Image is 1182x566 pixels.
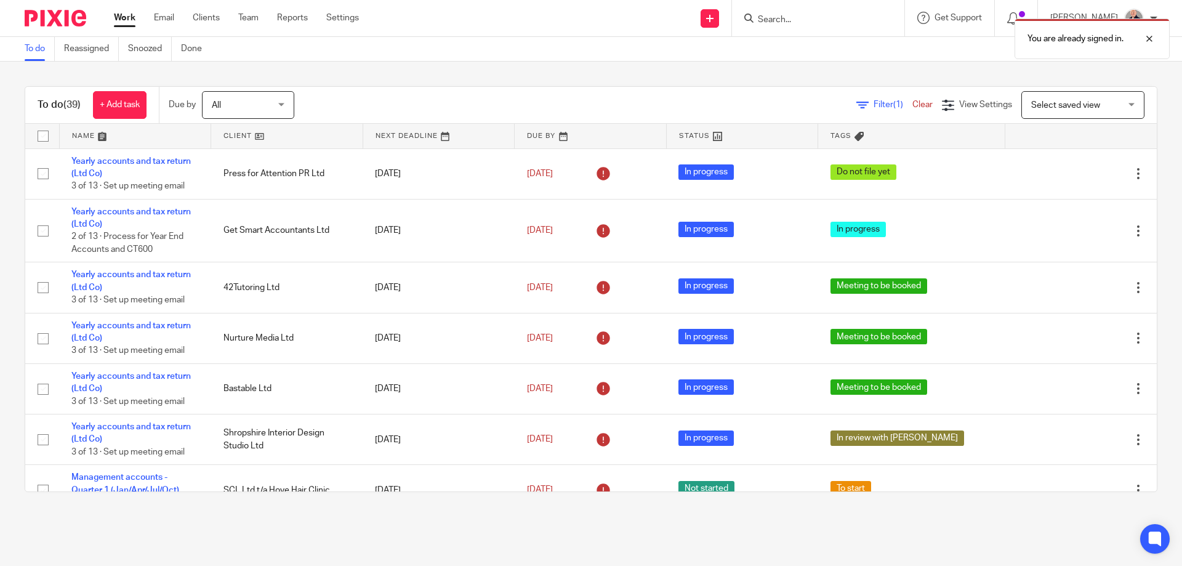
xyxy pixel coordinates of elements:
[211,148,363,199] td: Press for Attention PR Ltd
[71,321,191,342] a: Yearly accounts and tax return (Ltd Co)
[211,313,363,363] td: Nurture Media Ltd
[678,329,734,344] span: In progress
[71,296,185,304] span: 3 of 13 · Set up meeting email
[830,132,851,139] span: Tags
[1027,33,1124,45] p: You are already signed in.
[527,435,553,444] span: [DATE]
[363,363,515,414] td: [DATE]
[363,313,515,363] td: [DATE]
[25,37,55,61] a: To do
[71,157,191,178] a: Yearly accounts and tax return (Ltd Co)
[678,379,734,395] span: In progress
[527,384,553,393] span: [DATE]
[678,222,734,237] span: In progress
[238,12,259,24] a: Team
[212,101,221,110] span: All
[527,283,553,292] span: [DATE]
[363,465,515,515] td: [DATE]
[874,100,912,109] span: Filter
[527,486,553,495] span: [DATE]
[25,10,86,26] img: Pixie
[678,164,734,180] span: In progress
[211,363,363,414] td: Bastable Ltd
[959,100,1012,109] span: View Settings
[830,222,886,237] span: In progress
[114,12,135,24] a: Work
[527,226,553,235] span: [DATE]
[1031,101,1100,110] span: Select saved view
[830,329,927,344] span: Meeting to be booked
[181,37,211,61] a: Done
[277,12,308,24] a: Reports
[211,262,363,313] td: 42Tutoring Ltd
[71,473,179,494] a: Management accounts - Quarter 1 (Jan/Apr/Jul/Oct)
[363,414,515,465] td: [DATE]
[893,100,903,109] span: (1)
[830,481,871,496] span: To start
[71,208,191,228] a: Yearly accounts and tax return (Ltd Co)
[71,372,191,393] a: Yearly accounts and tax return (Ltd Co)
[678,278,734,294] span: In progress
[678,431,734,446] span: In progress
[211,465,363,515] td: SCL Ltd t/a Hove Hair Clinic
[363,262,515,313] td: [DATE]
[326,12,359,24] a: Settings
[169,99,196,111] p: Due by
[64,37,119,61] a: Reassigned
[363,148,515,199] td: [DATE]
[71,448,185,456] span: 3 of 13 · Set up meeting email
[128,37,172,61] a: Snoozed
[830,164,896,180] span: Do not file yet
[71,270,191,291] a: Yearly accounts and tax return (Ltd Co)
[527,169,553,178] span: [DATE]
[71,422,191,443] a: Yearly accounts and tax return (Ltd Co)
[193,12,220,24] a: Clients
[678,481,734,496] span: Not started
[830,431,964,446] span: In review with [PERSON_NAME]
[154,12,174,24] a: Email
[71,233,183,254] span: 2 of 13 · Process for Year End Accounts and CT600
[363,199,515,262] td: [DATE]
[71,347,185,355] span: 3 of 13 · Set up meeting email
[71,182,185,190] span: 3 of 13 · Set up meeting email
[93,91,147,119] a: + Add task
[71,397,185,406] span: 3 of 13 · Set up meeting email
[211,199,363,262] td: Get Smart Accountants Ltd
[63,100,81,110] span: (39)
[527,334,553,342] span: [DATE]
[912,100,933,109] a: Clear
[1124,9,1144,28] img: IMG_8745-0021-copy.jpg
[830,379,927,395] span: Meeting to be booked
[211,414,363,465] td: Shropshire Interior Design Studio Ltd
[830,278,927,294] span: Meeting to be booked
[38,99,81,111] h1: To do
